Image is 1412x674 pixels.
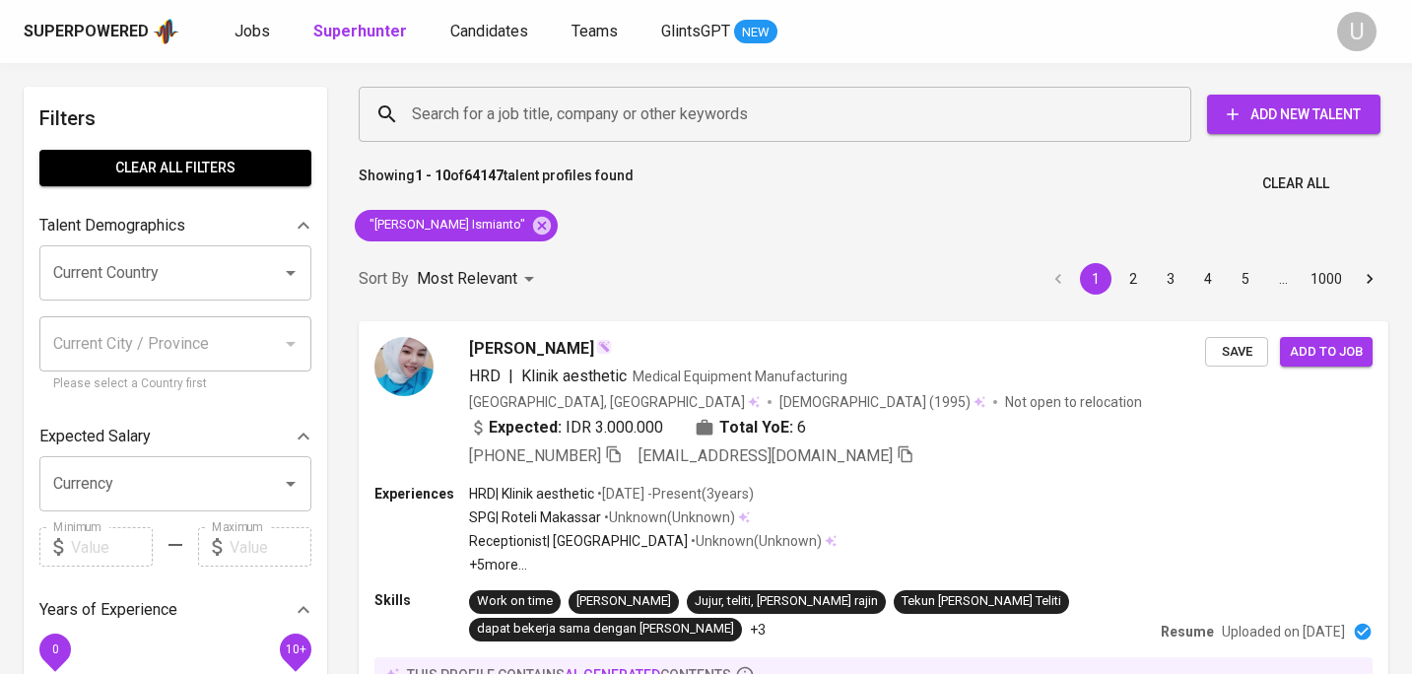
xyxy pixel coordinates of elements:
[779,392,929,412] span: [DEMOGRAPHIC_DATA]
[417,261,541,298] div: Most Relevant
[469,416,663,439] div: IDR 3.000.000
[572,22,618,40] span: Teams
[1223,102,1365,127] span: Add New Talent
[24,21,149,43] div: Superpowered
[464,168,504,183] b: 64147
[469,337,594,361] span: [PERSON_NAME]
[469,446,601,465] span: [PHONE_NUMBER]
[39,425,151,448] p: Expected Salary
[469,555,837,574] p: +5 more ...
[235,20,274,44] a: Jobs
[39,598,177,622] p: Years of Experience
[1192,263,1224,295] button: Go to page 4
[39,590,311,630] div: Years of Experience
[39,102,311,134] h6: Filters
[374,337,434,396] img: b6a8551c01be6e0f428eb91ac761716a.jpg
[1222,622,1345,641] p: Uploaded on [DATE]
[508,365,513,388] span: |
[661,22,730,40] span: GlintsGPT
[1230,263,1261,295] button: Go to page 5
[415,168,450,183] b: 1 - 10
[719,416,793,439] b: Total YoE:
[277,259,304,287] button: Open
[71,527,153,567] input: Value
[469,392,760,412] div: [GEOGRAPHIC_DATA], [GEOGRAPHIC_DATA]
[417,267,517,291] p: Most Relevant
[469,484,594,504] p: HRD | Klinik aesthetic
[1354,263,1385,295] button: Go to next page
[639,446,893,465] span: [EMAIL_ADDRESS][DOMAIN_NAME]
[1337,12,1377,51] div: U
[313,22,407,40] b: Superhunter
[572,20,622,44] a: Teams
[469,367,501,385] span: HRD
[39,417,311,456] div: Expected Salary
[359,267,409,291] p: Sort By
[469,507,601,527] p: SPG | Roteli Makassar
[55,156,296,180] span: Clear All filters
[688,531,822,551] p: • Unknown ( Unknown )
[594,484,754,504] p: • [DATE] - Present ( 3 years )
[1155,263,1186,295] button: Go to page 3
[355,210,558,241] div: "[PERSON_NAME] Ismianto"
[230,527,311,567] input: Value
[601,507,735,527] p: • Unknown ( Unknown )
[695,592,878,611] div: Jujur, teliti, [PERSON_NAME] rajin
[39,214,185,237] p: Talent Demographics
[39,150,311,186] button: Clear All filters
[359,166,634,202] p: Showing of talent profiles found
[750,620,766,640] p: +3
[576,592,671,611] div: [PERSON_NAME]
[661,20,777,44] a: GlintsGPT NEW
[53,374,298,394] p: Please select a Country first
[779,392,985,412] div: (1995)
[1205,337,1268,368] button: Save
[285,642,305,656] span: 10+
[39,206,311,245] div: Talent Demographics
[521,367,627,385] span: Klinik aesthetic
[355,216,537,235] span: "[PERSON_NAME] Ismianto"
[1262,171,1329,196] span: Clear All
[1080,263,1111,295] button: page 1
[469,531,688,551] p: Receptionist | [GEOGRAPHIC_DATA]
[1305,263,1348,295] button: Go to page 1000
[277,470,304,498] button: Open
[153,17,179,46] img: app logo
[477,620,734,639] div: dapat bekerja sama dengan [PERSON_NAME]
[24,17,179,46] a: Superpoweredapp logo
[235,22,270,40] span: Jobs
[633,369,847,384] span: Medical Equipment Manufacturing
[734,23,777,42] span: NEW
[374,590,469,610] p: Skills
[902,592,1061,611] div: Tekun [PERSON_NAME] Teliti
[596,339,612,355] img: magic_wand.svg
[1254,166,1337,202] button: Clear All
[1040,263,1388,295] nav: pagination navigation
[1005,392,1142,412] p: Not open to relocation
[450,20,532,44] a: Candidates
[477,592,553,611] div: Work on time
[1215,341,1258,364] span: Save
[489,416,562,439] b: Expected:
[797,416,806,439] span: 6
[1267,269,1299,289] div: …
[1290,341,1363,364] span: Add to job
[1280,337,1373,368] button: Add to job
[374,484,469,504] p: Experiences
[51,642,58,656] span: 0
[1161,622,1214,641] p: Resume
[1207,95,1380,134] button: Add New Talent
[450,22,528,40] span: Candidates
[313,20,411,44] a: Superhunter
[1117,263,1149,295] button: Go to page 2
